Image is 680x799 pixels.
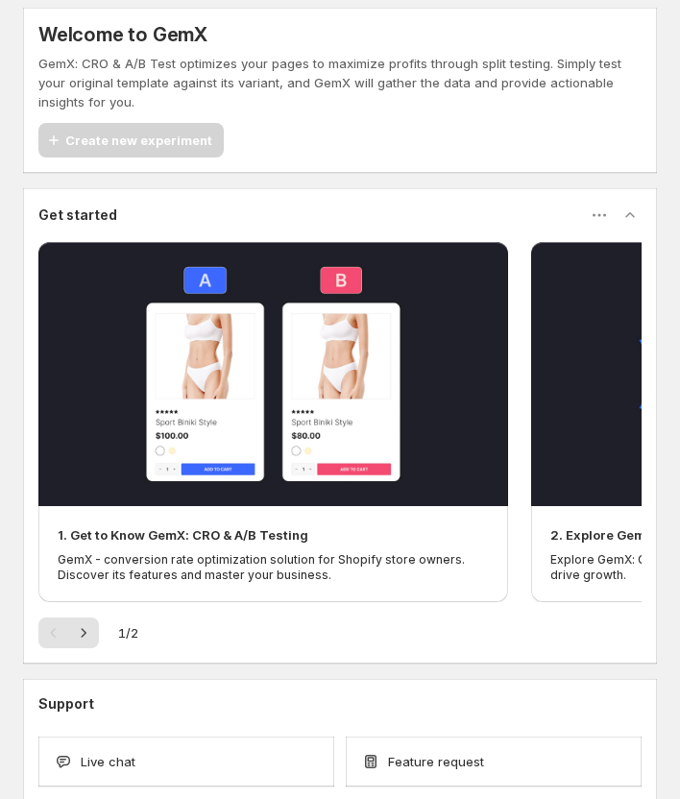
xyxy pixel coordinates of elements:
span: Feature request [388,752,484,771]
p: GemX - conversion rate optimization solution for Shopify store owners. Discover its features and ... [58,552,489,583]
h5: Welcome to GemX [38,23,642,46]
h3: Support [38,694,94,714]
nav: Pagination [38,617,99,648]
h2: 1. Get to Know GemX: CRO & A/B Testing [58,525,308,545]
h3: Get started [38,206,117,225]
span: Live chat [81,752,135,771]
span: 1 / 2 [118,623,138,642]
button: Play video [38,242,508,506]
button: Next [68,617,99,648]
p: GemX: CRO & A/B Test optimizes your pages to maximize profits through split testing. Simply test ... [38,54,642,111]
